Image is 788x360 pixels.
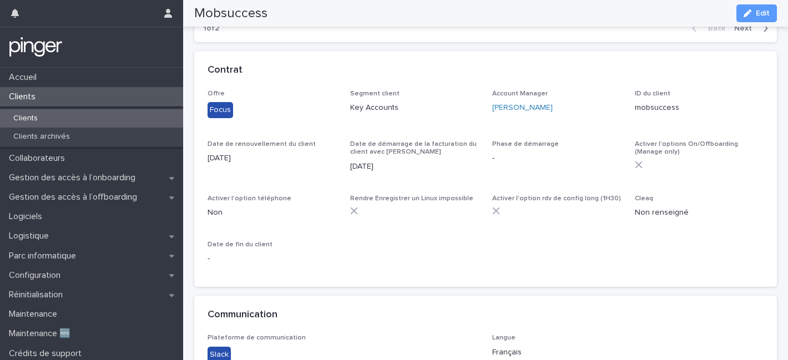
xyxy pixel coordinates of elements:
span: Back [701,24,725,32]
p: Maintenance [4,309,66,320]
span: Activer l'option téléphone [208,195,291,202]
p: [DATE] [208,153,337,164]
span: Activer l'options On/Offboarding (Manage only) [635,141,738,155]
span: Next [734,24,759,32]
span: Edit [756,9,770,17]
p: Configuration [4,270,69,281]
p: Français [492,347,764,358]
p: Collaborateurs [4,153,74,164]
a: [PERSON_NAME] [492,102,553,114]
p: Crédits de support [4,348,90,359]
p: Clients [4,92,44,102]
p: Non renseigné [635,207,764,219]
span: Cleaq [635,195,653,202]
div: Focus [208,102,233,118]
span: Phase de démarrage [492,141,559,148]
p: Réinitialisation [4,290,72,300]
span: ID du client [635,90,670,97]
p: Logistique [4,231,58,241]
span: Activer l'option rdv de config long (1H30) [492,195,621,202]
p: Logiciels [4,211,51,222]
p: Maintenance 🆕 [4,328,79,339]
p: Accueil [4,72,46,83]
p: - [208,253,337,265]
span: Langue [492,334,516,341]
span: Segment client [350,90,400,97]
span: Date de démarrage de la facturation du client avec [PERSON_NAME] [350,141,477,155]
img: mTgBEunGTSyRkCgitkcU [9,36,63,58]
p: Parc informatique [4,251,85,261]
button: Next [730,23,777,33]
p: mobsuccess [635,102,764,114]
p: [DATE] [350,161,479,173]
p: - [492,153,622,164]
span: Date de fin du client [208,241,272,248]
p: Non [208,207,337,219]
p: Clients [4,114,47,123]
p: 1 of 2 [194,15,228,42]
h2: Communication [208,309,277,321]
span: Rendre Enregistrer un Linux impossible [350,195,473,202]
p: Gestion des accès à l’offboarding [4,192,146,202]
h2: Mobsuccess [194,6,267,22]
p: Gestion des accès à l’onboarding [4,173,144,183]
p: Clients archivés [4,132,79,141]
span: Offre [208,90,225,97]
button: Edit [736,4,777,22]
p: Key Accounts [350,102,479,114]
h2: Contrat [208,64,243,77]
span: Account Manager [492,90,548,97]
span: Plateforme de communication [208,334,306,341]
button: Back [683,23,730,33]
span: Date de renouvellement du client [208,141,316,148]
